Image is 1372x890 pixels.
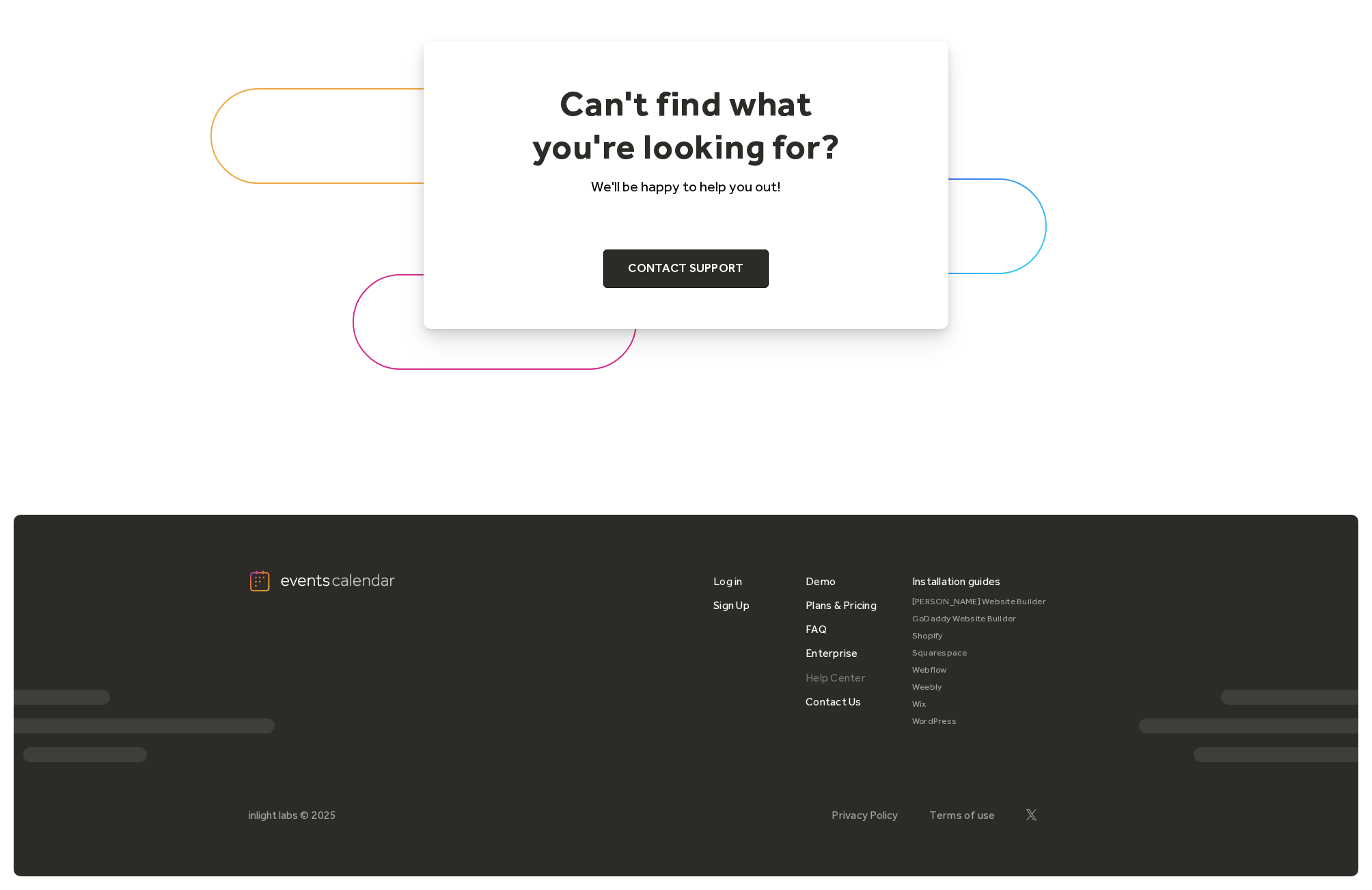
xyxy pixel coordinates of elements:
a: Contact support [603,250,768,288]
a: Demo [806,569,836,593]
a: Privacy Policy [832,809,898,822]
a: Webflow [912,662,1046,679]
a: Help Center [806,666,866,690]
a: Log in [713,569,742,593]
a: Contact Us [806,690,861,714]
a: WordPress [912,713,1046,730]
a: Weebly [912,679,1046,696]
a: [PERSON_NAME] Website Builder [912,593,1046,610]
p: We'll be happy to help you out! [522,178,850,195]
h2: Can't find what you're looking for? [522,82,850,167]
a: GoDaddy Website Builder [912,610,1046,628]
a: FAQ [806,617,827,641]
div: inlight labs © [249,809,309,822]
a: Shopify [912,628,1046,645]
a: Plans & Pricing [806,593,877,617]
div: Installation guides [912,569,1001,593]
a: Enterprise [806,641,857,665]
a: Sign Up [713,593,750,617]
div: 2025 [312,809,336,822]
a: Squarespace [912,645,1046,662]
a: Wix [912,696,1046,713]
a: Terms of use [929,809,996,822]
